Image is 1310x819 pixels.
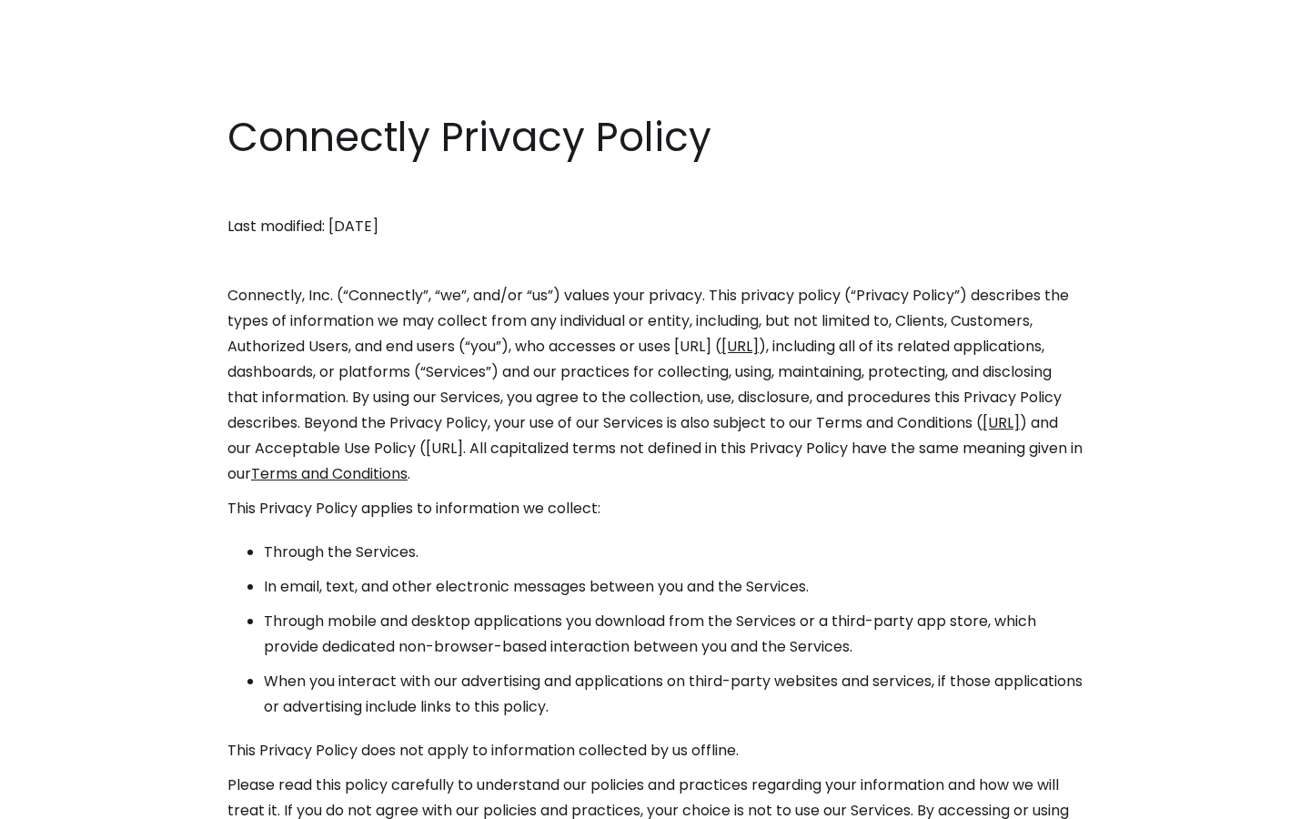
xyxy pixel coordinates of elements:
[264,574,1083,600] li: In email, text, and other electronic messages between you and the Services.
[18,785,109,813] aside: Language selected: English
[251,463,408,484] a: Terms and Conditions
[227,738,1083,763] p: This Privacy Policy does not apply to information collected by us offline.
[36,787,109,813] ul: Language list
[982,412,1020,433] a: [URL]
[227,283,1083,487] p: Connectly, Inc. (“Connectly”, “we”, and/or “us”) values your privacy. This privacy policy (“Priva...
[227,179,1083,205] p: ‍
[227,496,1083,521] p: This Privacy Policy applies to information we collect:
[264,669,1083,720] li: When you interact with our advertising and applications on third-party websites and services, if ...
[227,109,1083,166] h1: Connectly Privacy Policy
[721,336,759,357] a: [URL]
[264,540,1083,565] li: Through the Services.
[227,214,1083,239] p: Last modified: [DATE]
[264,609,1083,660] li: Through mobile and desktop applications you download from the Services or a third-party app store...
[227,248,1083,274] p: ‍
